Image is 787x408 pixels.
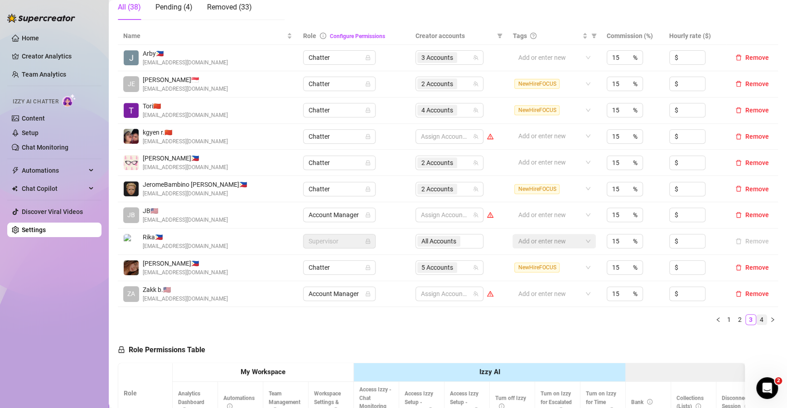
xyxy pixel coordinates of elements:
[724,315,734,325] a: 1
[514,79,560,89] span: NewHireFOCUS
[143,232,228,242] span: Rika 🇵🇭
[124,234,139,249] img: Rika
[473,265,478,270] span: team
[745,133,769,140] span: Remove
[22,115,45,122] a: Content
[487,133,493,140] span: warning
[664,27,726,45] th: Hourly rate ($)
[732,105,773,116] button: Remove
[143,58,228,67] span: [EMAIL_ADDRESS][DOMAIN_NAME]
[756,314,767,325] li: 4
[365,186,371,192] span: lock
[143,137,228,146] span: [EMAIL_ADDRESS][DOMAIN_NAME]
[143,163,228,172] span: [EMAIL_ADDRESS][DOMAIN_NAME]
[127,210,135,220] span: JB
[309,182,370,196] span: Chatter
[124,155,139,170] img: Alexandra Latorre
[22,181,86,196] span: Chat Copilot
[143,127,228,137] span: kgyen r. 🇨🇳
[22,163,86,178] span: Automations
[309,287,370,301] span: Account Manager
[473,291,478,296] span: team
[735,133,742,140] span: delete
[207,2,252,13] div: Removed (33)
[421,262,453,272] span: 5 Accounts
[713,314,724,325] li: Previous Page
[735,291,742,297] span: delete
[473,107,478,113] span: team
[118,345,205,355] h5: Role Permissions Table
[601,27,664,45] th: Commission (%)
[365,160,371,165] span: lock
[118,2,141,13] div: All (38)
[715,317,721,322] span: left
[767,314,778,325] button: right
[514,105,560,115] span: NewHireFOCUS
[309,103,370,117] span: Chatter
[745,185,769,193] span: Remove
[724,314,734,325] li: 1
[143,189,247,198] span: [EMAIL_ADDRESS][DOMAIN_NAME]
[735,264,742,271] span: delete
[22,226,46,233] a: Settings
[309,130,370,143] span: Chatter
[309,77,370,91] span: Chatter
[143,101,228,111] span: Tori 🇨🇳
[770,317,775,322] span: right
[421,184,453,194] span: 2 Accounts
[421,158,453,168] span: 2 Accounts
[118,346,125,353] span: lock
[631,399,652,405] span: Bank
[143,295,228,303] span: [EMAIL_ADDRESS][DOMAIN_NAME]
[143,216,228,224] span: [EMAIL_ADDRESS][DOMAIN_NAME]
[421,79,453,89] span: 2 Accounts
[143,75,228,85] span: [PERSON_NAME] 🇸🇬
[13,97,58,106] span: Izzy AI Chatter
[732,131,773,142] button: Remove
[124,50,139,65] img: Arby
[473,186,478,192] span: team
[309,51,370,64] span: Chatter
[309,234,370,248] span: Supervisor
[365,238,371,244] span: lock
[735,107,742,113] span: delete
[757,315,767,325] a: 4
[514,184,560,194] span: NewHireFOCUS
[415,31,493,41] span: Creator accounts
[421,53,453,63] span: 3 Accounts
[732,288,773,299] button: Remove
[767,314,778,325] li: Next Page
[473,160,478,165] span: team
[143,258,228,268] span: [PERSON_NAME] 🇵🇭
[22,34,39,42] a: Home
[732,52,773,63] button: Remove
[732,209,773,220] button: Remove
[591,33,597,39] span: filter
[143,49,228,58] span: Arby 🇵🇭
[309,261,370,274] span: Chatter
[745,54,769,61] span: Remove
[746,315,756,325] a: 3
[734,314,745,325] li: 2
[417,105,457,116] span: 4 Accounts
[647,399,652,404] span: info-circle
[735,54,742,61] span: delete
[143,153,228,163] span: [PERSON_NAME] 🇵🇭
[143,285,228,295] span: Zakk b. 🇺🇸
[473,81,478,87] span: team
[124,181,139,196] img: JeromeBambino El Garcia
[124,103,139,118] img: Tori
[365,81,371,87] span: lock
[22,71,66,78] a: Team Analytics
[155,2,193,13] div: Pending (4)
[735,81,742,87] span: delete
[745,290,769,297] span: Remove
[365,212,371,218] span: lock
[330,33,385,39] a: Configure Permissions
[143,206,228,216] span: JB 🇺🇸
[303,32,316,39] span: Role
[417,157,457,168] span: 2 Accounts
[12,167,19,174] span: thunderbolt
[732,236,773,247] button: Remove
[530,33,536,39] span: question-circle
